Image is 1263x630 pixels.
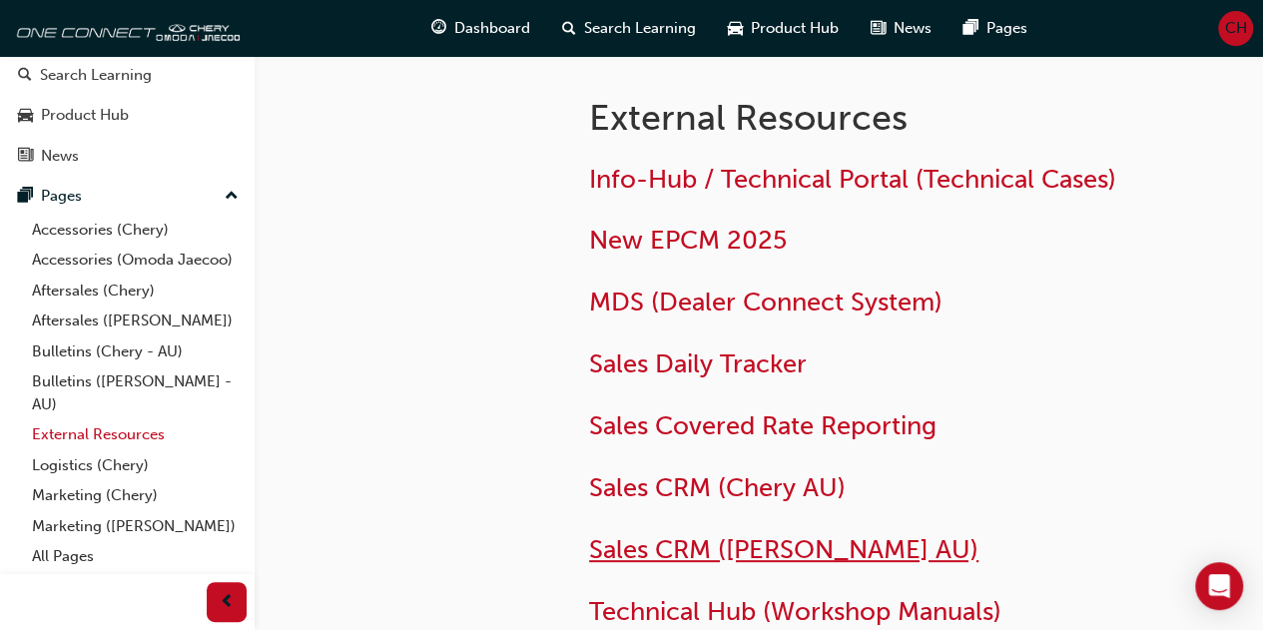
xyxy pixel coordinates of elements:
a: Accessories (Chery) [24,215,247,246]
a: Product Hub [8,97,247,134]
span: news-icon [871,16,886,41]
a: Bulletins (Chery - AU) [24,336,247,367]
span: up-icon [225,184,239,210]
span: Pages [986,17,1027,40]
a: Marketing (Chery) [24,480,247,511]
a: New EPCM 2025 [589,225,787,256]
h1: External Resources [589,96,1111,140]
div: Pages [41,185,82,208]
span: search-icon [18,67,32,85]
a: Technical Hub (Workshop Manuals) [589,596,1001,627]
a: car-iconProduct Hub [712,8,855,49]
span: car-icon [18,107,33,125]
a: MDS (Dealer Connect System) [589,287,943,317]
img: oneconnect [10,8,240,48]
a: Sales Daily Tracker [589,348,807,379]
span: News [894,17,932,40]
button: Pages [8,178,247,215]
button: CH [1218,11,1253,46]
a: news-iconNews [855,8,947,49]
div: News [41,145,79,168]
div: Search Learning [40,64,152,87]
a: search-iconSearch Learning [546,8,712,49]
span: car-icon [728,16,743,41]
a: Marketing ([PERSON_NAME]) [24,511,247,542]
a: Sales Covered Rate Reporting [589,410,937,441]
a: Sales CRM ([PERSON_NAME] AU) [589,534,978,565]
span: prev-icon [220,590,235,615]
a: Bulletins ([PERSON_NAME] - AU) [24,366,247,419]
span: Product Hub [751,17,839,40]
span: Search Learning [584,17,696,40]
a: External Resources [24,419,247,450]
a: All Pages [24,541,247,572]
span: guage-icon [431,16,446,41]
div: Open Intercom Messenger [1195,562,1243,610]
span: pages-icon [18,188,33,206]
a: Aftersales ([PERSON_NAME]) [24,306,247,336]
a: Logistics (Chery) [24,450,247,481]
span: CH [1225,17,1247,40]
a: Info-Hub / Technical Portal (Technical Cases) [589,164,1116,195]
span: pages-icon [963,16,978,41]
a: Aftersales (Chery) [24,276,247,307]
a: pages-iconPages [947,8,1043,49]
a: guage-iconDashboard [415,8,546,49]
div: Product Hub [41,104,129,127]
a: Sales CRM (Chery AU) [589,472,846,503]
a: News [8,138,247,175]
span: Dashboard [454,17,530,40]
a: Accessories (Omoda Jaecoo) [24,245,247,276]
a: Search Learning [8,57,247,94]
span: search-icon [562,16,576,41]
span: news-icon [18,148,33,166]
